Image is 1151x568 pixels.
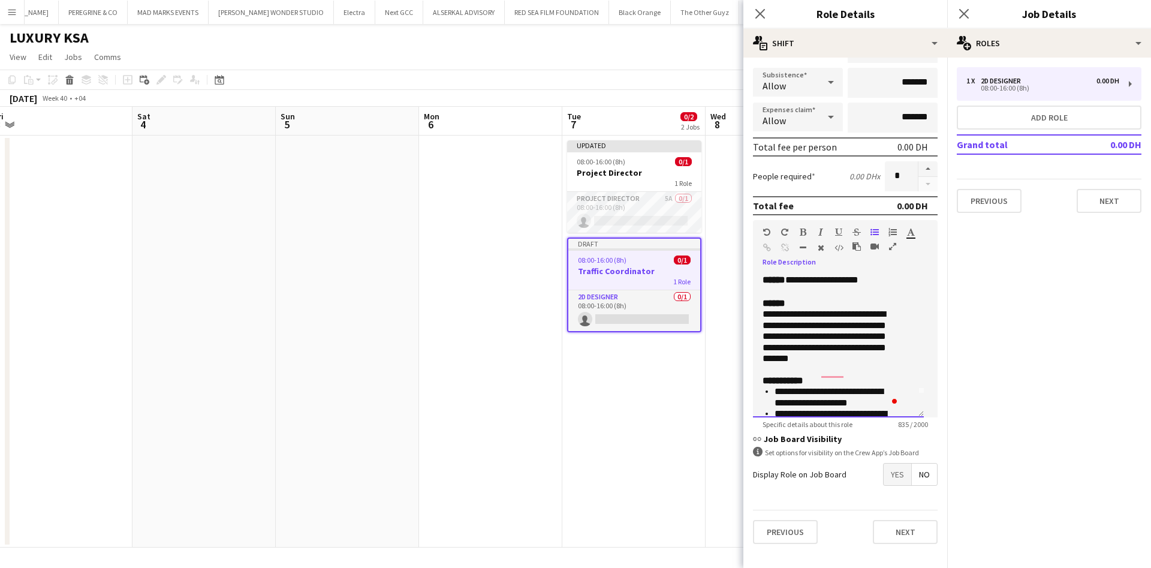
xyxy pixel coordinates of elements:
[884,464,911,485] span: Yes
[816,243,825,253] button: Clear Formatting
[137,111,150,122] span: Sat
[567,111,581,122] span: Tue
[799,227,807,237] button: Bold
[567,140,701,233] app-job-card: Updated08:00-16:00 (8h)0/1Project Director1 RoleProject Director5A0/108:00-16:00 (8h)
[281,111,295,122] span: Sun
[743,6,947,22] h3: Role Details
[957,135,1071,154] td: Grand total
[375,1,423,24] button: Next GCC
[10,92,37,104] div: [DATE]
[888,420,938,429] span: 835 / 2000
[10,29,89,47] h1: LUXURY KSA
[947,29,1151,58] div: Roles
[912,464,937,485] span: No
[739,1,824,24] button: GPJ: [PERSON_NAME]
[10,52,26,62] span: View
[209,1,334,24] button: [PERSON_NAME] WONDER STUDIO
[957,106,1141,130] button: Add role
[743,29,947,58] div: Shift
[89,49,126,65] a: Comms
[799,243,807,253] button: Horizontal Line
[852,242,861,251] button: Paste as plain text
[681,122,700,131] div: 2 Jobs
[852,227,861,237] button: Strikethrough
[505,1,609,24] button: RED SEA FILM FOUNDATION
[422,118,439,131] span: 6
[947,6,1151,22] h3: Job Details
[671,1,739,24] button: The Other Guyz
[568,290,700,331] app-card-role: 2D Designer0/108:00-16:00 (8h)
[59,1,128,24] button: PEREGRINE & CO
[816,227,825,237] button: Italic
[888,227,897,237] button: Ordered List
[1077,189,1141,213] button: Next
[870,242,879,251] button: Insert video
[578,256,626,265] span: 08:00-16:00 (8h)
[710,111,726,122] span: Wed
[753,420,862,429] span: Specific details about this role
[74,94,86,103] div: +04
[906,227,915,237] button: Text Color
[59,49,87,65] a: Jobs
[763,80,786,92] span: Allow
[128,1,209,24] button: MAD MARKS EVENTS
[873,520,938,544] button: Next
[423,1,505,24] button: ALSERKAL ADVISORY
[966,77,981,85] div: 1 x
[279,118,295,131] span: 5
[424,111,439,122] span: Mon
[567,192,701,233] app-card-role: Project Director5A0/108:00-16:00 (8h)
[674,256,691,265] span: 0/1
[753,434,938,444] h3: Job Board Visibility
[753,447,938,458] div: Set options for visibility on the Crew App’s Job Board
[34,49,57,65] a: Edit
[609,1,671,24] button: Black Orange
[1071,135,1141,154] td: 0.00 DH
[753,200,794,212] div: Total fee
[674,179,692,188] span: 1 Role
[870,227,879,237] button: Unordered List
[567,167,701,178] h3: Project Director
[568,266,700,277] h3: Traffic Coordinator
[753,469,846,480] label: Display Role on Job Board
[135,118,150,131] span: 4
[94,52,121,62] span: Comms
[567,140,701,150] div: Updated
[567,238,701,332] app-job-card: Draft08:00-16:00 (8h)0/1Traffic Coordinator1 Role2D Designer0/108:00-16:00 (8h)
[834,227,843,237] button: Underline
[753,520,818,544] button: Previous
[849,171,880,182] div: 0.00 DH x
[918,161,938,177] button: Increase
[981,77,1026,85] div: 2D Designer
[753,171,815,182] label: People required
[897,141,928,153] div: 0.00 DH
[753,141,837,153] div: Total fee per person
[834,243,843,253] button: HTML Code
[565,118,581,131] span: 7
[966,85,1119,91] div: 08:00-16:00 (8h)
[40,94,70,103] span: Week 40
[763,115,786,127] span: Allow
[38,52,52,62] span: Edit
[675,157,692,166] span: 0/1
[781,227,789,237] button: Redo
[957,189,1022,213] button: Previous
[897,200,928,212] div: 0.00 DH
[5,49,31,65] a: View
[577,157,625,166] span: 08:00-16:00 (8h)
[763,227,771,237] button: Undo
[64,52,82,62] span: Jobs
[709,118,726,131] span: 8
[673,277,691,286] span: 1 Role
[1096,77,1119,85] div: 0.00 DH
[753,274,924,417] div: To enrich screen reader interactions, please activate Accessibility in Grammarly extension settings
[888,242,897,251] button: Fullscreen
[568,239,700,248] div: Draft
[680,112,697,121] span: 0/2
[334,1,375,24] button: Electra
